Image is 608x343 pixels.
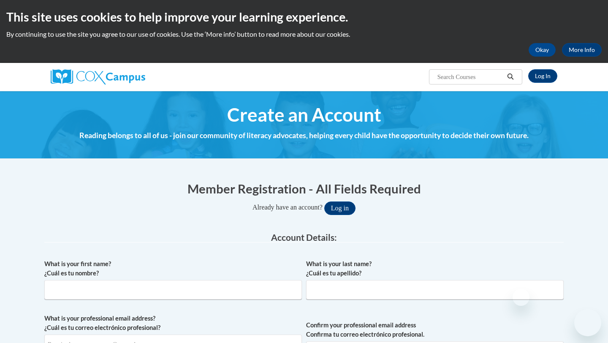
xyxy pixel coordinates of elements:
iframe: Close message [513,289,529,306]
h4: Reading belongs to all of us - join our community of literacy advocates, helping every child have... [44,130,564,141]
label: Confirm your professional email address Confirma tu correo electrónico profesional. [306,321,564,339]
iframe: Button to launch messaging window [574,309,601,336]
input: Metadata input [44,280,302,299]
label: What is your professional email address? ¿Cuál es tu correo electrónico profesional? [44,314,302,332]
h2: This site uses cookies to help improve your learning experience. [6,8,602,25]
a: More Info [562,43,602,57]
span: Create an Account [227,103,381,126]
h1: Member Registration - All Fields Required [44,180,564,197]
label: What is your first name? ¿Cuál es tu nombre? [44,259,302,278]
span: Already have an account? [252,204,323,211]
button: Okay [529,43,556,57]
label: What is your last name? ¿Cuál es tu apellido? [306,259,564,278]
input: Metadata input [306,280,564,299]
a: Log In [528,69,557,83]
img: Cox Campus [51,69,145,84]
button: Search [504,72,517,82]
button: Log in [324,201,356,215]
span: Account Details: [271,232,337,242]
input: Search Courses [437,72,504,82]
p: By continuing to use the site you agree to our use of cookies. Use the ‘More info’ button to read... [6,30,602,39]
